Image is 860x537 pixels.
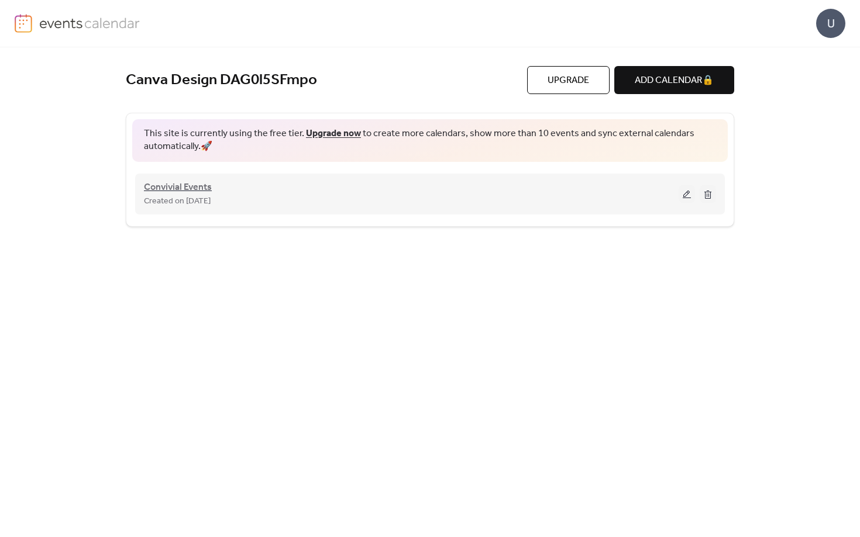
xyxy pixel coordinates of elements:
a: Canva Design DAG0l5SFmpo [126,71,317,90]
a: Upgrade now [306,124,361,143]
img: logo-type [39,14,140,32]
button: Upgrade [527,66,610,94]
span: Convivial Events [144,181,212,195]
span: Created on [DATE] [144,195,211,209]
span: Upgrade [548,74,589,88]
span: This site is currently using the free tier. to create more calendars, show more than 10 events an... [144,127,716,154]
a: Convivial Events [144,184,212,191]
div: U [816,9,845,38]
img: logo [15,14,32,33]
